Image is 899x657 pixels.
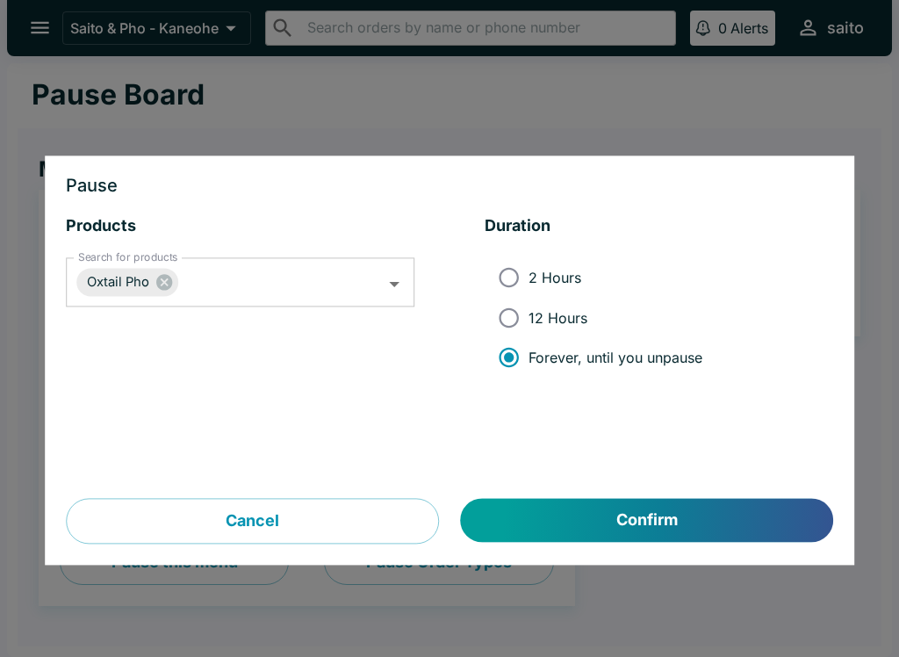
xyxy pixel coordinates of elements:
[66,216,414,237] h5: Products
[381,271,408,298] button: Open
[66,177,833,195] h3: Pause
[529,349,702,366] span: Forever, until you unpause
[76,272,160,292] span: Oxtail Pho
[461,499,833,543] button: Confirm
[78,250,177,265] label: Search for products
[76,269,178,297] div: Oxtail Pho
[485,216,833,237] h5: Duration
[66,499,439,545] button: Cancel
[529,309,587,327] span: 12 Hours
[529,269,581,286] span: 2 Hours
